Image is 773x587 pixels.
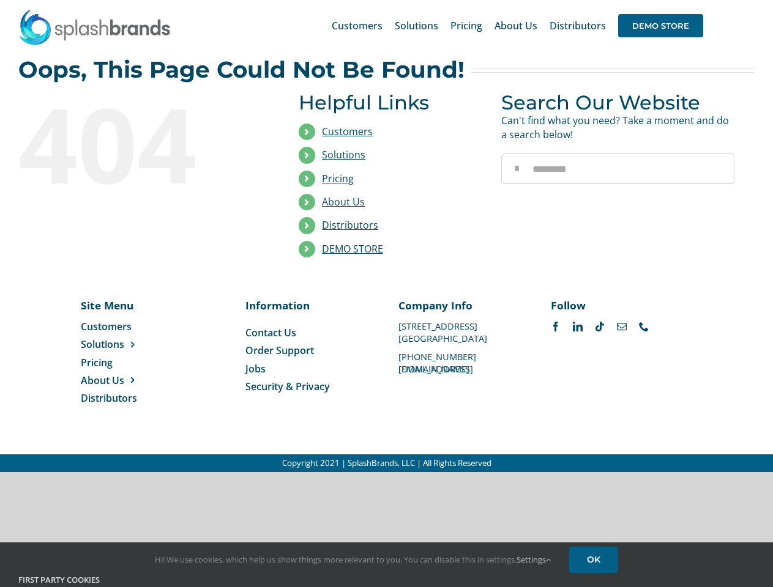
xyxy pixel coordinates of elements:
[245,362,375,375] a: Jobs
[395,21,438,31] span: Solutions
[18,574,755,586] h4: First Party Cookies
[332,6,383,45] a: Customers
[551,298,680,312] p: Follow
[81,320,163,405] nav: Menu
[81,356,163,369] a: Pricing
[245,326,375,339] a: Contact Us
[322,172,354,185] a: Pricing
[245,362,266,375] span: Jobs
[81,374,124,387] span: About Us
[81,391,163,405] a: Distributors
[245,326,375,394] nav: Menu
[501,91,734,114] h3: Search Our Website
[81,298,163,312] p: Site Menu
[155,554,551,565] span: Hi! We use cookies, which help us show things more relevant to you. You can disable this in setti...
[550,21,606,31] span: Distributors
[569,547,618,573] a: OK
[551,322,561,331] a: facebook
[81,391,137,405] span: Distributors
[639,322,649,331] a: phone
[245,380,375,393] a: Security & Privacy
[450,6,482,45] a: Pricing
[245,326,296,339] span: Contact Us
[322,195,365,209] a: About Us
[322,148,365,161] a: Solutions
[322,218,378,232] a: Distributors
[618,6,703,45] a: DEMO STORE
[501,114,734,141] p: Can't find what you need? Take a moment and do a search below!
[245,298,375,312] p: Information
[245,344,314,357] span: Order Support
[299,91,483,114] h3: Helpful Links
[501,153,532,184] input: Search
[81,356,113,369] span: Pricing
[81,320,132,333] span: Customers
[245,344,375,357] a: Order Support
[495,21,537,31] span: About Us
[517,554,551,565] a: Settings
[322,125,373,138] a: Customers
[618,14,703,37] span: DEMO STORE
[550,6,606,45] a: Distributors
[595,322,605,331] a: tiktok
[332,6,703,45] nav: Main Menu
[81,320,163,333] a: Customers
[322,242,383,256] a: DEMO STORE
[332,21,383,31] span: Customers
[81,374,163,387] a: About Us
[245,380,330,393] span: Security & Privacy
[18,91,252,195] div: 404
[450,21,482,31] span: Pricing
[81,338,163,351] a: Solutions
[573,322,583,331] a: linkedin
[398,298,528,312] p: Company Info
[18,9,171,45] img: SplashBrands.com Logo
[501,153,734,184] input: Search...
[81,338,124,351] span: Solutions
[18,57,465,82] h2: Oops, This Page Could Not Be Found!
[617,322,627,331] a: mail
